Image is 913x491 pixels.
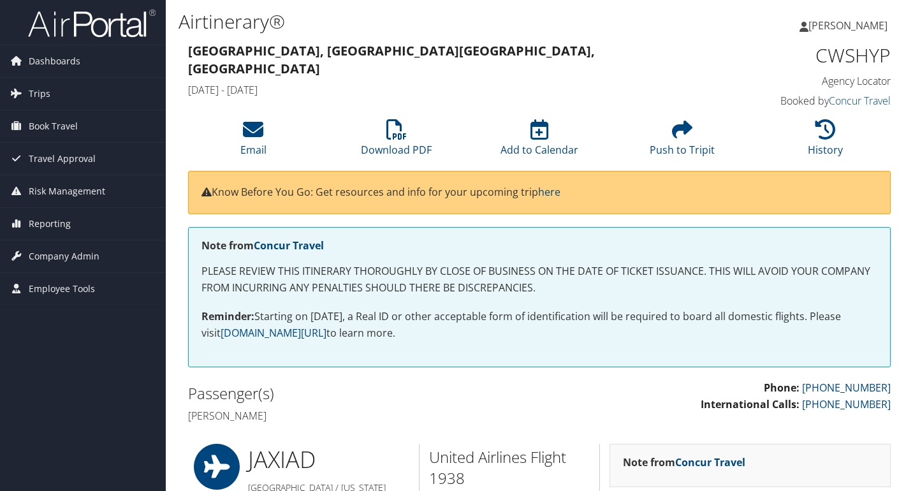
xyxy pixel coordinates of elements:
[361,126,432,157] a: Download PDF
[179,8,660,35] h1: Airtinerary®
[808,126,843,157] a: History
[201,309,254,323] strong: Reminder:
[29,78,50,110] span: Trips
[28,8,156,38] img: airportal-logo.png
[701,397,800,411] strong: International Calls:
[188,409,530,423] h4: [PERSON_NAME]
[188,83,710,97] h4: [DATE] - [DATE]
[29,110,78,142] span: Book Travel
[240,126,267,157] a: Email
[201,263,877,296] p: PLEASE REVIEW THIS ITINERARY THOROUGHLY BY CLOSE OF BUSINESS ON THE DATE OF TICKET ISSUANCE. THIS...
[729,74,891,88] h4: Agency Locator
[729,42,891,69] h1: CWSHYP
[201,184,877,201] p: Know Before You Go: Get resources and info for your upcoming trip
[29,143,96,175] span: Travel Approval
[221,326,326,340] a: [DOMAIN_NAME][URL]
[800,6,900,45] a: [PERSON_NAME]
[248,444,409,476] h1: JAX IAD
[829,94,891,108] a: Concur Travel
[808,18,887,33] span: [PERSON_NAME]
[254,238,324,253] a: Concur Travel
[802,381,891,395] a: [PHONE_NUMBER]
[764,381,800,395] strong: Phone:
[188,383,530,404] h2: Passenger(s)
[500,126,578,157] a: Add to Calendar
[188,42,595,77] strong: [GEOGRAPHIC_DATA], [GEOGRAPHIC_DATA] [GEOGRAPHIC_DATA], [GEOGRAPHIC_DATA]
[29,273,95,305] span: Employee Tools
[29,240,99,272] span: Company Admin
[729,94,891,108] h4: Booked by
[29,175,105,207] span: Risk Management
[29,208,71,240] span: Reporting
[429,446,590,489] h2: United Airlines Flight 1938
[29,45,80,77] span: Dashboards
[538,185,560,199] a: here
[201,238,324,253] strong: Note from
[802,397,891,411] a: [PHONE_NUMBER]
[201,309,877,341] p: Starting on [DATE], a Real ID or other acceptable form of identification will be required to boar...
[650,126,715,157] a: Push to Tripit
[623,455,745,469] strong: Note from
[675,455,745,469] a: Concur Travel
